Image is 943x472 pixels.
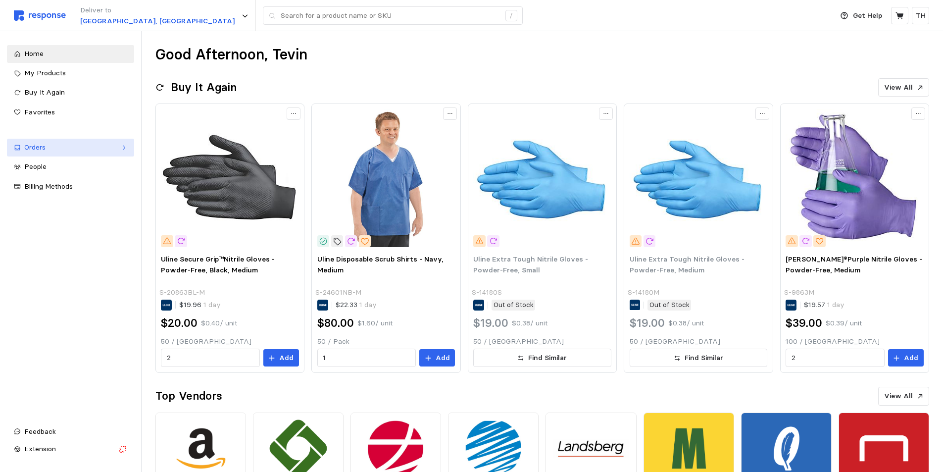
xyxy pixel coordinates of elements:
p: View All [884,391,913,402]
p: View All [884,82,913,93]
input: Qty [323,349,410,367]
span: Feedback [24,427,56,436]
div: Orders [24,142,117,153]
span: My Products [24,68,66,77]
img: S-14180S [473,109,611,247]
button: View All [878,387,929,406]
p: S-20863BL-M [159,287,205,298]
span: Uline Extra Tough Nitrile Gloves - Powder-Free, Small [473,255,588,274]
a: People [7,158,134,176]
h1: Good Afternoon, Tevin [155,45,307,64]
span: [PERSON_NAME]®Purple Nitrile Gloves - Powder-Free, Medium [786,255,922,274]
a: Billing Methods [7,178,134,196]
span: Uline Extra Tough Nitrile Gloves - Powder-Free, Medium [630,255,744,274]
h2: $19.00 [630,315,665,331]
button: Find Similar [630,349,767,367]
p: Find Similar [685,353,723,364]
span: People [24,162,47,171]
a: Orders [7,139,134,157]
img: S-20863BL-M [161,109,298,247]
span: 1 day [201,300,221,309]
img: S-9863M [786,109,923,247]
p: S-14180S [472,287,502,298]
p: $0.38 / unit [512,318,547,329]
input: Search for a product name or SKU [281,7,500,25]
h2: Buy It Again [171,80,237,95]
p: 50 / [GEOGRAPHIC_DATA] [630,336,767,347]
p: Add [279,353,294,364]
p: S-9863M [784,287,814,298]
img: S-24601NB-M [317,109,455,247]
p: 50 / [GEOGRAPHIC_DATA] [473,336,611,347]
span: Home [24,49,44,58]
button: Add [888,349,924,367]
img: S-14180M [630,109,767,247]
p: $0.40 / unit [201,318,237,329]
button: View All [878,78,929,97]
p: $0.38 / unit [668,318,704,329]
p: Get Help [853,10,882,21]
button: Extension [7,440,134,458]
p: Find Similar [528,353,567,364]
p: 50 / Pack [317,336,455,347]
a: Buy It Again [7,84,134,102]
span: Buy It Again [24,88,65,97]
a: Home [7,45,134,63]
span: 1 day [357,300,377,309]
span: Billing Methods [24,182,73,191]
p: Add [904,353,918,364]
div: / [505,10,517,22]
button: Add [419,349,455,367]
a: Favorites [7,104,134,121]
span: Favorites [24,107,55,116]
h2: $39.00 [786,315,822,331]
h2: $19.00 [473,315,508,331]
button: Get Help [835,6,888,25]
span: Extension [24,444,56,453]
p: $19.96 [179,300,221,311]
p: S-14180M [628,287,659,298]
h2: $20.00 [161,315,198,331]
p: $0.39 / unit [826,318,862,329]
p: $1.60 / unit [357,318,393,329]
p: Add [436,353,450,364]
p: 100 / [GEOGRAPHIC_DATA] [786,336,923,347]
span: Uline Secure Grip™Nitrile Gloves - Powder-Free, Black, Medium [161,255,275,274]
p: [GEOGRAPHIC_DATA], [GEOGRAPHIC_DATA] [80,16,235,27]
button: Find Similar [473,349,611,367]
p: Out of Stock [649,300,690,311]
a: My Products [7,64,134,82]
button: Feedback [7,423,134,441]
h2: Top Vendors [155,388,222,404]
button: Add [263,349,299,367]
p: 50 / [GEOGRAPHIC_DATA] [161,336,298,347]
p: $22.33 [336,300,377,311]
h2: $80.00 [317,315,354,331]
span: Uline Disposable Scrub Shirts - Navy, Medium [317,255,444,274]
p: Deliver to [80,5,235,16]
span: 1 day [825,300,844,309]
p: $19.57 [804,300,844,311]
input: Qty [167,349,254,367]
p: Out of Stock [494,300,534,311]
button: TH [912,7,929,24]
p: TH [916,10,926,21]
img: svg%3e [14,10,66,21]
input: Qty [792,349,879,367]
p: S-24601NB-M [315,287,361,298]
